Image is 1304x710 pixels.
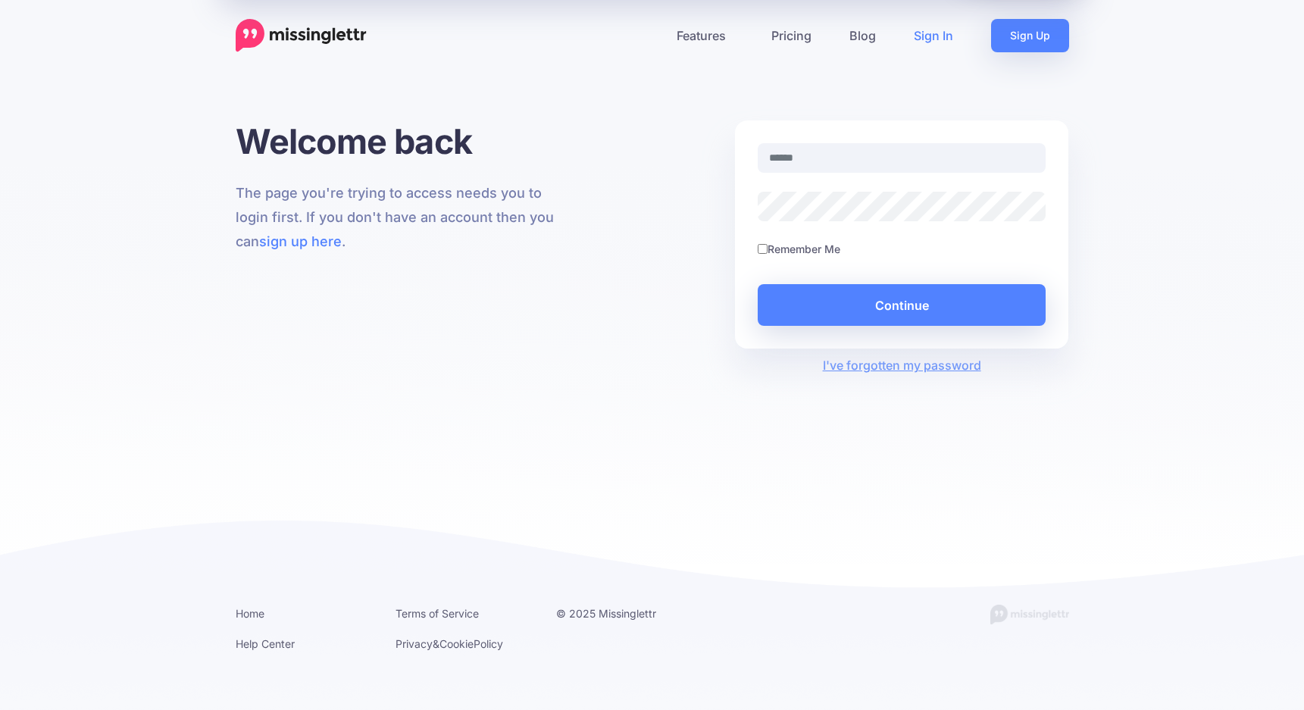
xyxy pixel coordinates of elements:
[658,19,752,52] a: Features
[991,19,1069,52] a: Sign Up
[768,240,840,258] label: Remember Me
[236,181,570,254] p: The page you're trying to access needs you to login first. If you don't have an account then you ...
[752,19,830,52] a: Pricing
[236,120,570,162] h1: Welcome back
[396,634,533,653] li: & Policy
[259,233,342,249] a: sign up here
[439,637,474,650] a: Cookie
[396,607,479,620] a: Terms of Service
[830,19,895,52] a: Blog
[236,637,295,650] a: Help Center
[823,358,981,373] a: I've forgotten my password
[895,19,972,52] a: Sign In
[396,637,433,650] a: Privacy
[556,604,694,623] li: © 2025 Missinglettr
[236,607,264,620] a: Home
[758,284,1046,326] button: Continue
